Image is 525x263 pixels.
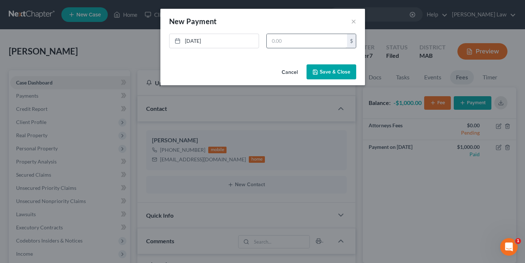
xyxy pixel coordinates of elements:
button: × [351,17,356,26]
a: [DATE] [170,34,259,48]
span: New Payment [169,17,217,26]
div: $ [347,34,356,48]
iframe: Intercom live chat [500,238,518,256]
button: Save & Close [307,64,356,80]
button: Cancel [276,65,304,80]
input: 0.00 [267,34,347,48]
span: 1 [515,238,521,244]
